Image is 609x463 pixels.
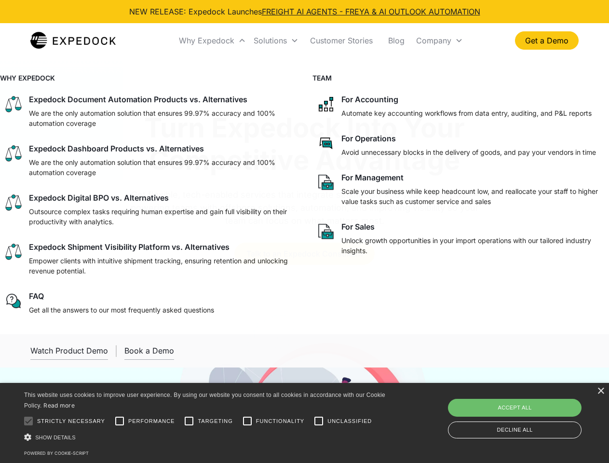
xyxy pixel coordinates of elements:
[29,206,293,227] p: Outsource complex tasks requiring human expertise and gain full visibility on their productivity ...
[124,342,174,360] a: Book a Demo
[37,417,105,425] span: Strictly necessary
[316,95,336,114] img: network like icon
[35,435,76,440] span: Show details
[30,31,116,50] img: Expedock Logo
[29,305,214,315] p: Get all the answers to our most frequently asked questions
[416,36,451,45] div: Company
[341,235,606,256] p: Unlock growth opportunities in your import operations with our tailored industry insights.
[341,108,592,118] p: Automate key accounting workflows from data entry, auditing, and P&L reports
[29,256,293,276] p: Empower clients with intuitive shipment tracking, ensuring retention and unlocking revenue potent...
[341,95,398,104] div: For Accounting
[29,95,247,104] div: Expedock Document Automation Products vs. Alternatives
[29,242,230,252] div: Expedock Shipment Visibility Platform vs. Alternatives
[380,24,412,57] a: Blog
[29,144,204,153] div: Expedock Dashboard Products vs. Alternatives
[30,342,108,360] a: open lightbox
[29,291,44,301] div: FAQ
[179,36,234,45] div: Why Expedock
[4,193,23,212] img: scale icon
[4,291,23,311] img: regular chat bubble icon
[341,186,606,206] p: Scale your business while keep headcount low, and reallocate your staff to higher value tasks suc...
[256,417,304,425] span: Functionality
[250,24,302,57] div: Solutions
[316,173,336,192] img: paper and bag icon
[302,24,380,57] a: Customer Stories
[4,242,23,261] img: scale icon
[262,7,480,16] a: FREIGHT AI AGENTS - FREYA & AI OUTLOOK AUTOMATION
[4,95,23,114] img: scale icon
[175,24,250,57] div: Why Expedock
[341,134,396,143] div: For Operations
[448,359,609,463] iframe: Chat Widget
[30,346,108,355] div: Watch Product Demo
[29,108,293,128] p: We are the only automation solution that ensures 99.97% accuracy and 100% automation coverage
[30,31,116,50] a: home
[24,450,89,456] a: Powered by cookie-script
[316,134,336,153] img: rectangular chat bubble icon
[341,173,404,182] div: For Management
[124,346,174,355] div: Book a Demo
[43,402,75,409] a: Read more
[327,417,372,425] span: Unclassified
[29,193,169,203] div: Expedock Digital BPO vs. Alternatives
[412,24,467,57] div: Company
[198,417,232,425] span: Targeting
[29,157,293,177] p: We are the only automation solution that ensures 99.97% accuracy and 100% automation coverage
[129,6,480,17] div: NEW RELEASE: Expedock Launches
[341,147,596,157] p: Avoid unnecessary blocks in the delivery of goods, and pay your vendors in time
[128,417,175,425] span: Performance
[341,222,375,231] div: For Sales
[515,31,579,50] a: Get a Demo
[24,392,385,409] span: This website uses cookies to improve user experience. By using our website you consent to all coo...
[254,36,287,45] div: Solutions
[24,432,389,442] div: Show details
[316,222,336,241] img: paper and bag icon
[4,144,23,163] img: scale icon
